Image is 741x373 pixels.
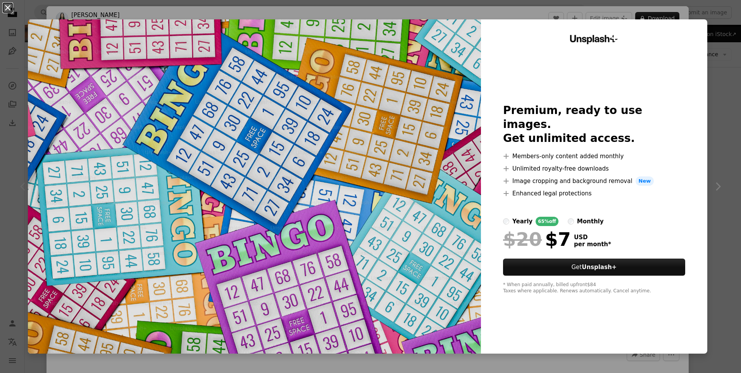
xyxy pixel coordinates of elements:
[577,217,604,226] div: monthly
[503,176,685,186] li: Image cropping and background removal
[503,229,542,249] span: $20
[503,229,571,249] div: $7
[503,259,685,276] button: GetUnsplash+
[636,176,654,186] span: New
[512,217,532,226] div: yearly
[503,152,685,161] li: Members-only content added monthly
[503,282,685,294] div: * When paid annually, billed upfront $84 Taxes where applicable. Renews automatically. Cancel any...
[568,218,574,224] input: monthly
[582,264,617,271] strong: Unsplash+
[574,241,611,248] span: per month *
[503,189,685,198] li: Enhanced legal protections
[574,234,611,241] span: USD
[503,104,685,145] h2: Premium, ready to use images. Get unlimited access.
[503,164,685,173] li: Unlimited royalty-free downloads
[503,218,509,224] input: yearly65%off
[536,217,558,226] div: 65% off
